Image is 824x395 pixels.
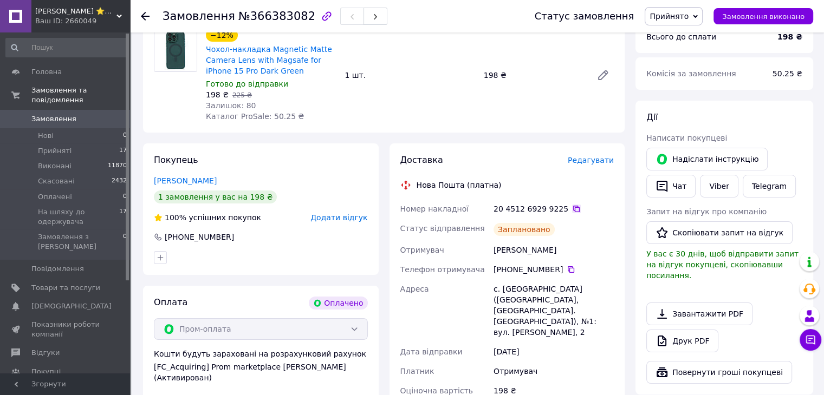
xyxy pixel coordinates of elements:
[123,131,127,141] span: 0
[206,45,332,75] a: Чохол-накладка Magnetic Matte Camera Lens with Magsafe for iPhone 15 Pro Dark Green
[400,367,434,376] span: Платник
[108,161,127,171] span: 11870
[400,347,463,356] span: Дата відправки
[646,148,768,170] button: Надіслати інструкцію
[650,12,689,21] span: Прийнято
[646,175,696,198] button: Чат
[164,232,235,242] div: [PHONE_NUMBER]
[5,38,128,57] input: Пошук
[154,29,197,71] img: Чохол-накладка Magnetic Matte Camera Lens with Magsafe for iPhone 15 Pro Dark Green
[700,175,738,198] a: Viber
[38,131,54,141] span: Нові
[773,69,802,78] span: 50.25 ₴
[31,264,84,274] span: Повідомлення
[38,192,72,202] span: Оплачені
[646,32,716,41] span: Всього до сплати
[494,223,555,236] div: Заплановано
[400,285,429,293] span: Адреса
[154,348,368,383] div: Кошти будуть зараховані на розрахунковий рахунок
[568,156,614,164] span: Редагувати
[206,112,304,121] span: Каталог ProSale: 50.25 ₴
[494,203,614,214] div: 20 4512 6929 9225
[38,232,123,252] span: Замовлення з [PERSON_NAME]
[38,146,72,156] span: Прийняті
[400,246,444,254] span: Отримувач
[646,330,718,352] a: Друк PDF
[38,207,119,227] span: На шляху до одержувача
[414,180,504,190] div: Нова Пошта (платна)
[165,213,186,222] span: 100%
[310,213,367,222] span: Додати відгук
[35,16,130,26] div: Ваш ID: 2660049
[646,134,727,142] span: Написати покупцеві
[232,91,252,99] span: 225 ₴
[400,224,485,233] span: Статус відправлення
[309,297,367,310] div: Оплачено
[400,386,473,395] span: Оціночна вартість
[31,367,61,377] span: Покупці
[154,155,198,165] span: Покупець
[206,101,256,110] span: Залишок: 80
[340,68,479,83] div: 1 шт.
[592,64,614,86] a: Редагувати
[35,6,116,16] span: Літтер Маркет ⭐️⭐️⭐️⭐️⭐️
[38,176,75,186] span: Скасовані
[400,265,485,274] span: Телефон отримувача
[154,361,368,383] div: [FC_Acquiring] Prom marketplace [PERSON_NAME] (Активирован)
[154,212,261,223] div: успішних покупок
[31,85,130,105] span: Замовлення та повідомлення
[206,29,238,42] div: −12%
[646,112,658,122] span: Дії
[646,69,736,78] span: Комісія за замовлення
[535,11,634,22] div: Статус замовлення
[119,146,127,156] span: 17
[713,8,813,24] button: Замовлення виконано
[31,301,112,311] span: [DEMOGRAPHIC_DATA]
[163,10,235,23] span: Замовлення
[479,68,588,83] div: 198 ₴
[123,232,127,252] span: 0
[777,32,802,41] b: 198 ₴
[38,161,72,171] span: Виконані
[646,361,792,384] button: Повернути гроші покупцеві
[141,11,150,22] div: Повернутися назад
[206,90,229,99] span: 198 ₴
[743,175,796,198] a: Telegram
[206,80,288,88] span: Готово до відправки
[494,264,614,275] div: [PHONE_NUMBER]
[400,155,443,165] span: Доставка
[491,240,616,260] div: [PERSON_NAME]
[491,342,616,361] div: [DATE]
[646,207,767,216] span: Запит на відгук про компанію
[119,207,127,227] span: 17
[722,12,804,21] span: Замовлення виконано
[646,221,793,244] button: Скопіювати запит на відгук
[31,67,62,77] span: Головна
[154,190,277,203] div: 1 замовлення у вас на 198 ₴
[154,297,187,307] span: Оплата
[31,320,100,339] span: Показники роботи компанії
[491,279,616,342] div: с. [GEOGRAPHIC_DATA] ([GEOGRAPHIC_DATA], [GEOGRAPHIC_DATA]. [GEOGRAPHIC_DATA]), №1: вул. [PERSON_...
[154,176,217,185] a: [PERSON_NAME]
[238,10,315,23] span: №366383082
[112,176,127,186] span: 2432
[400,205,469,213] span: Номер накладної
[31,283,100,293] span: Товари та послуги
[31,114,76,124] span: Замовлення
[646,302,752,325] a: Завантажити PDF
[123,192,127,202] span: 0
[491,361,616,381] div: Отримувач
[31,348,60,358] span: Відгуки
[646,249,799,280] span: У вас є 30 днів, щоб відправити запит на відгук покупцеві, скопіювавши посилання.
[800,329,821,351] button: Чат з покупцем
